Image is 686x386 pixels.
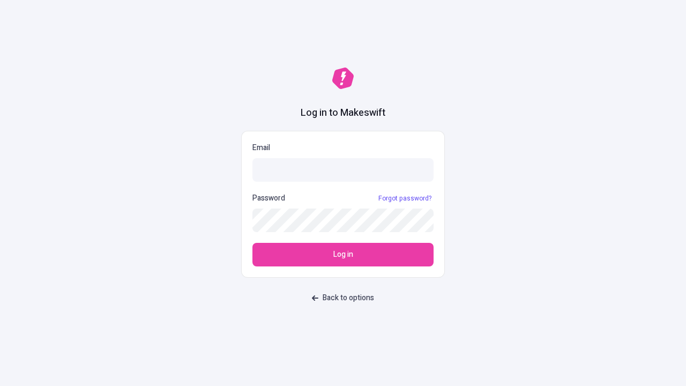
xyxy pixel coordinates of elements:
[333,249,353,261] span: Log in
[252,142,434,154] p: Email
[252,158,434,182] input: Email
[252,192,285,204] p: Password
[252,243,434,266] button: Log in
[376,194,434,203] a: Forgot password?
[323,292,374,304] span: Back to options
[305,288,381,308] button: Back to options
[301,106,385,120] h1: Log in to Makeswift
